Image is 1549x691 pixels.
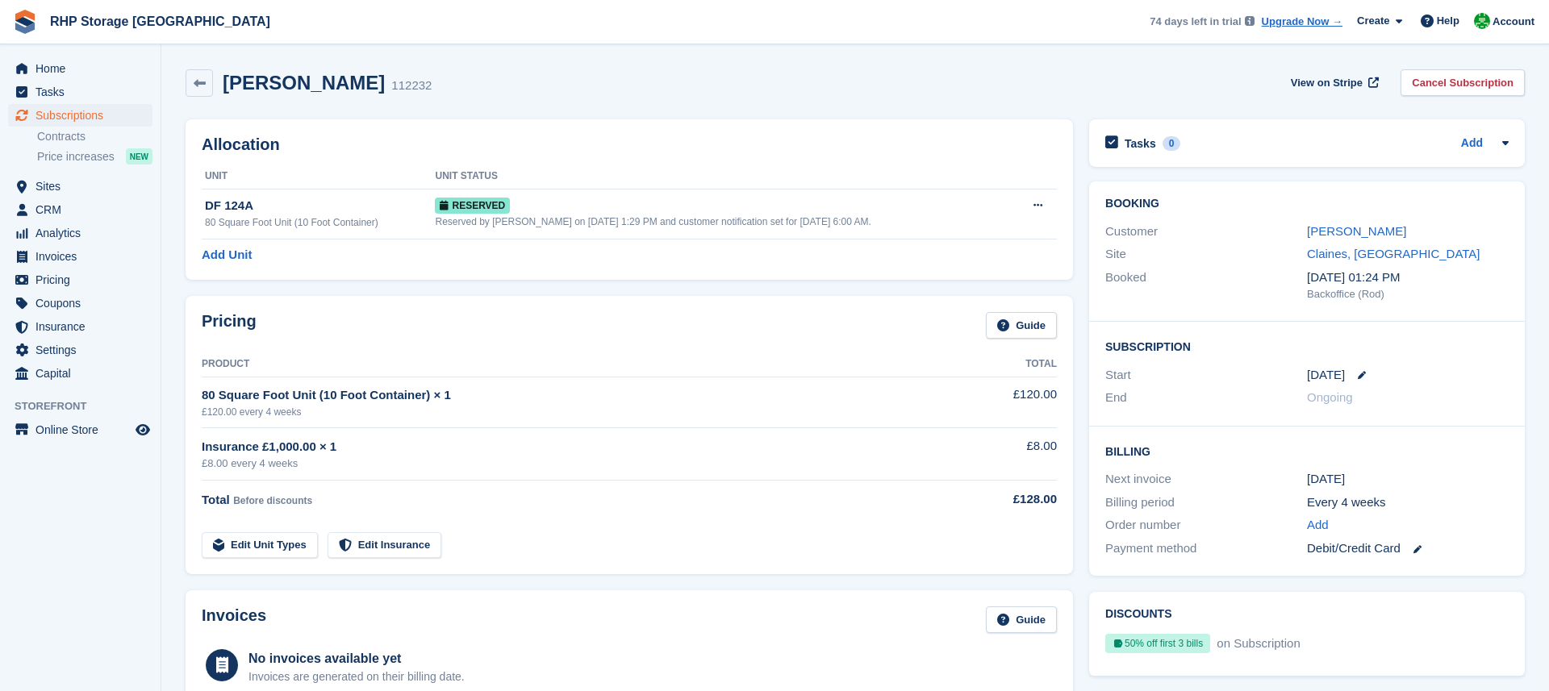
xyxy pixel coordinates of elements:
[35,104,132,127] span: Subscriptions
[126,148,152,164] div: NEW
[8,104,152,127] a: menu
[202,405,929,419] div: £120.00 every 4 weeks
[8,315,152,338] a: menu
[205,215,435,230] div: 80 Square Foot Unit (10 Foot Container)
[8,222,152,244] a: menu
[202,386,929,405] div: 80 Square Foot Unit (10 Foot Container) × 1
[133,420,152,439] a: Preview store
[205,197,435,215] div: DF 124A
[929,377,1057,427] td: £120.00
[391,77,432,95] div: 112232
[202,164,435,189] th: Unit
[202,532,318,559] a: Edit Unit Types
[202,456,929,472] div: £8.00 every 4 weeks
[1307,493,1509,512] div: Every 4 weeks
[8,175,152,198] a: menu
[986,312,1057,339] a: Guide
[37,148,152,165] a: Price increases NEW
[202,606,266,633] h2: Invoices
[1461,135,1483,153] a: Add
[35,57,132,80] span: Home
[8,418,152,441] a: menu
[929,428,1057,481] td: £8.00
[1307,286,1509,302] div: Backoffice (Rod)
[8,245,152,268] a: menu
[1105,493,1307,512] div: Billing period
[202,312,257,339] h2: Pricing
[35,362,132,385] span: Capital
[202,493,230,506] span: Total
[1307,247,1480,260] a: Claines, [GEOGRAPHIC_DATA]
[1105,245,1307,264] div: Site
[233,495,312,506] span: Before discounts
[1245,16,1255,26] img: icon-info-grey-7440780725fd019a000dd9b08b2336e03edf1995a4989e88bcd33f0948082b44.svg
[1307,268,1509,287] div: [DATE] 01:24 PM
[1307,224,1406,238] a: [PERSON_NAME]
[328,532,442,559] a: Edit Insurance
[1213,636,1300,650] span: on Subscription
[435,198,510,214] span: Reserved
[1262,14,1342,30] a: Upgrade Now →
[1105,198,1509,210] h2: Booking
[35,198,132,221] span: CRM
[35,339,132,361] span: Settings
[8,268,152,291] a: menu
[35,175,132,198] span: Sites
[929,490,1057,509] div: £128.00
[248,649,465,668] div: No invoices available yet
[35,222,132,244] span: Analytics
[13,10,37,34] img: stora-icon-8386f47178a22dfd0bd8f6a31ec36ba5ce8667c1dd55bd0f319d3a0aa187defe.svg
[8,81,152,103] a: menu
[1474,13,1490,29] img: Rod
[8,292,152,314] a: menu
[35,268,132,291] span: Pricing
[15,398,161,414] span: Storefront
[44,8,277,35] a: RHP Storage [GEOGRAPHIC_DATA]
[8,57,152,80] a: menu
[1105,470,1307,489] div: Next invoice
[1307,366,1345,385] time: 2025-10-05 00:00:00 UTC
[929,352,1057,377] th: Total
[435,214,1012,229] div: Reserved by [PERSON_NAME] on [DATE] 1:29 PM and customer notification set for [DATE] 6:00 AM.
[435,164,1012,189] th: Unit Status
[1125,136,1156,151] h2: Tasks
[1150,14,1241,30] span: 74 days left in trial
[1105,608,1509,621] h2: Discounts
[35,292,132,314] span: Coupons
[202,352,929,377] th: Product
[202,246,252,264] a: Add Unit
[35,81,132,103] span: Tasks
[35,245,132,268] span: Invoices
[248,668,465,685] div: Invoices are generated on their billing date.
[223,72,385,94] h2: [PERSON_NAME]
[1105,634,1210,653] div: 50% off first 3 bills
[1163,136,1181,151] div: 0
[1307,470,1509,489] div: [DATE]
[8,198,152,221] a: menu
[35,315,132,338] span: Insurance
[1307,390,1353,404] span: Ongoing
[1105,539,1307,558] div: Payment method
[8,339,152,361] a: menu
[35,418,132,441] span: Online Store
[202,135,1057,154] h2: Allocation
[1307,539,1509,558] div: Debit/Credit Card
[37,149,115,164] span: Price increases
[1307,516,1329,535] a: Add
[1401,69,1525,96] a: Cancel Subscription
[8,362,152,385] a: menu
[1105,516,1307,535] div: Order number
[1284,69,1382,96] a: View on Stripe
[202,438,929,456] div: Insurance £1,000.00 × 1
[1357,13,1389,29] span: Create
[1105,389,1307,407] div: End
[1105,366,1307,385] div: Start
[1493,14,1534,30] span: Account
[986,606,1057,633] a: Guide
[37,129,152,144] a: Contracts
[1105,443,1509,459] h2: Billing
[1105,338,1509,354] h2: Subscription
[1291,75,1363,91] span: View on Stripe
[1105,268,1307,302] div: Booked
[1105,223,1307,241] div: Customer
